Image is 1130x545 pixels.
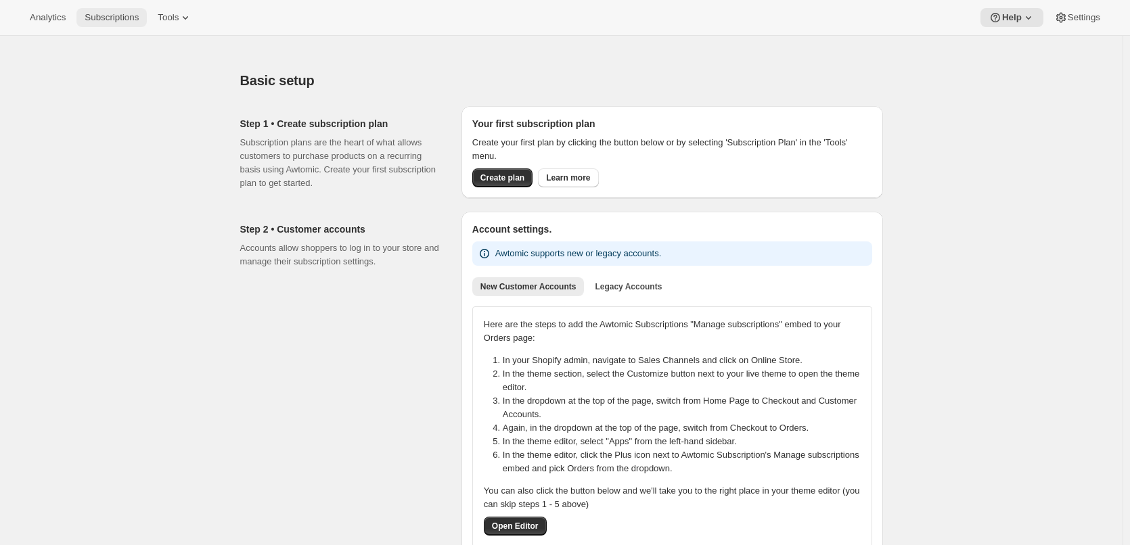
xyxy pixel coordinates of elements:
span: Analytics [30,12,66,23]
span: Subscriptions [85,12,139,23]
li: In the theme editor, select "Apps" from the left-hand sidebar. [503,435,869,448]
p: Here are the steps to add the Awtomic Subscriptions "Manage subscriptions" embed to your Orders p... [484,318,861,345]
span: Open Editor [492,521,539,531]
button: Tools [150,8,200,27]
li: In the theme editor, click the Plus icon next to Awtomic Subscription's Manage subscriptions embe... [503,448,869,475]
h2: Step 2 • Customer accounts [240,222,440,236]
span: Settings [1068,12,1100,23]
h2: Account settings. [472,222,872,236]
li: In the dropdown at the top of the page, switch from Home Page to Checkout and Customer Accounts. [503,394,869,421]
p: Create your first plan by clicking the button below or by selecting 'Subscription Plan' in the 'T... [472,136,872,163]
h2: Step 1 • Create subscription plan [240,117,440,131]
button: Help [980,8,1043,27]
span: Create plan [480,172,524,183]
h2: Your first subscription plan [472,117,872,131]
button: Open Editor [484,517,547,536]
p: Accounts allow shoppers to log in to your store and manage their subscription settings. [240,241,440,268]
span: Basic setup [240,73,315,88]
span: New Customer Accounts [480,281,577,292]
span: Learn more [546,172,590,183]
p: Subscription plans are the heart of what allows customers to purchase products on a recurring bas... [240,136,440,190]
button: Settings [1046,8,1108,27]
a: Learn more [538,168,598,187]
span: Help [1002,12,1022,23]
li: Again, in the dropdown at the top of the page, switch from Checkout to Orders. [503,421,869,435]
button: Subscriptions [76,8,147,27]
button: Analytics [22,8,74,27]
button: New Customer Accounts [472,277,585,296]
p: Awtomic supports new or legacy accounts. [495,247,661,260]
p: You can also click the button below and we'll take you to the right place in your theme editor (y... [484,484,861,511]
span: Tools [158,12,179,23]
button: Create plan [472,168,533,187]
li: In the theme section, select the Customize button next to your live theme to open the theme editor. [503,367,869,394]
button: Legacy Accounts [587,277,670,296]
li: In your Shopify admin, navigate to Sales Channels and click on Online Store. [503,354,869,367]
span: Legacy Accounts [595,281,662,292]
